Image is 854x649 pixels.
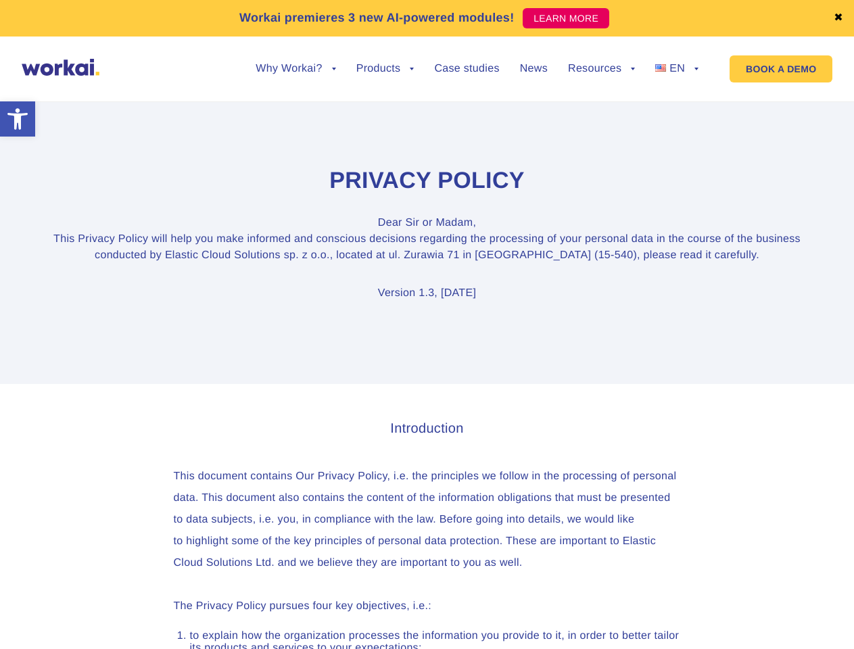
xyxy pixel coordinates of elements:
p: Version 1.3, [DATE] [52,285,803,302]
a: Resources [568,64,635,74]
h3: Introduction [174,418,681,439]
h1: Privacy Policy [52,166,803,197]
a: Why Workai? [256,64,335,74]
a: Case studies [434,64,499,74]
a: News [520,64,548,74]
p: Dear Sir or Madam, This Privacy Policy will help you make informed and conscious decisions regard... [52,215,803,264]
a: Products [356,64,414,74]
p: This document contains Our Privacy Policy, i.e. the principles we follow in the processing of per... [174,466,681,574]
a: BOOK A DEMO [730,55,832,82]
p: Workai premieres 3 new AI-powered modules! [239,9,515,27]
a: ✖ [834,13,843,24]
span: EN [669,63,685,74]
a: LEARN MORE [523,8,609,28]
p: The Privacy Policy pursues four key objectives, i.e.: [174,596,681,617]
